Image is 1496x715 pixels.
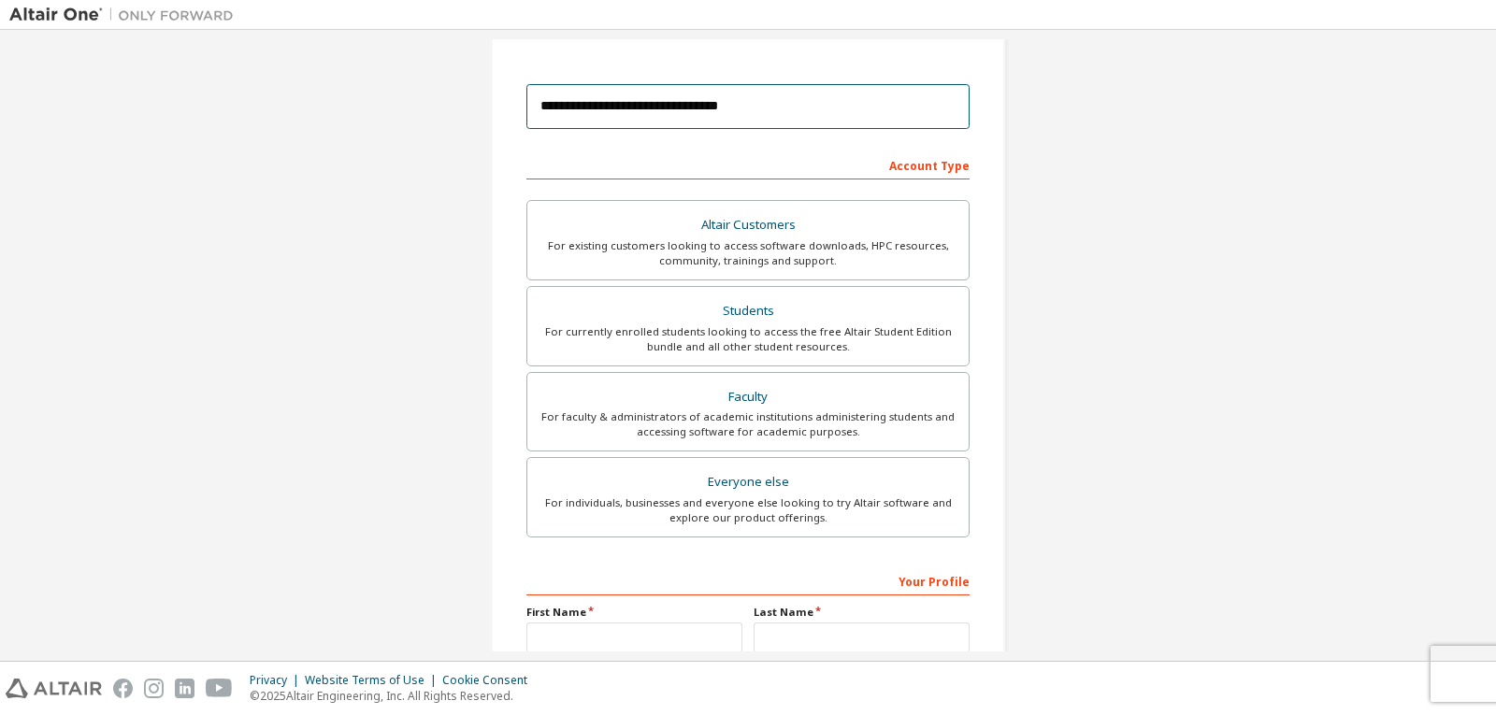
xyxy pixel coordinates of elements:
[175,679,194,698] img: linkedin.svg
[526,150,970,179] div: Account Type
[6,679,102,698] img: altair_logo.svg
[539,298,957,324] div: Students
[250,673,305,688] div: Privacy
[754,605,970,620] label: Last Name
[539,384,957,410] div: Faculty
[305,673,442,688] div: Website Terms of Use
[539,324,957,354] div: For currently enrolled students looking to access the free Altair Student Edition bundle and all ...
[206,679,233,698] img: youtube.svg
[9,6,243,24] img: Altair One
[539,409,957,439] div: For faculty & administrators of academic institutions administering students and accessing softwa...
[539,212,957,238] div: Altair Customers
[442,673,539,688] div: Cookie Consent
[526,565,970,595] div: Your Profile
[539,238,957,268] div: For existing customers looking to access software downloads, HPC resources, community, trainings ...
[144,679,164,698] img: instagram.svg
[539,495,957,525] div: For individuals, businesses and everyone else looking to try Altair software and explore our prod...
[250,688,539,704] p: © 2025 Altair Engineering, Inc. All Rights Reserved.
[526,605,742,620] label: First Name
[113,679,133,698] img: facebook.svg
[539,469,957,495] div: Everyone else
